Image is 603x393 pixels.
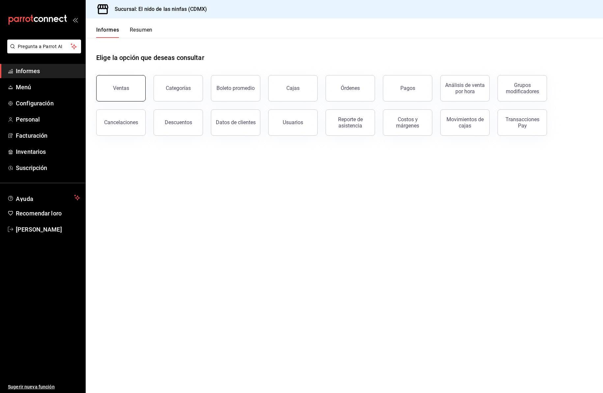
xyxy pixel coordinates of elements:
[16,210,62,217] font: Recomendar loro
[96,75,146,101] button: Ventas
[18,44,63,49] font: Pregunta a Parrot AI
[115,6,207,12] font: Sucursal: El nido de las ninfas (CDMX)
[104,119,138,126] font: Cancelaciones
[8,384,55,389] font: Sugerir nueva función
[16,226,62,233] font: [PERSON_NAME]
[268,109,318,136] button: Usuarios
[445,82,485,95] font: Análisis de venta por hora
[154,109,203,136] button: Descuentos
[113,85,129,91] font: Ventas
[7,40,81,53] button: Pregunta a Parrot AI
[72,17,78,22] button: abrir_cajón_menú
[338,116,363,129] font: Reporte de asistencia
[326,109,375,136] button: Reporte de asistencia
[341,85,360,91] font: Órdenes
[16,148,46,155] font: Inventarios
[286,85,300,91] font: Cajas
[96,26,153,38] div: pestañas de navegación
[283,119,303,126] font: Usuarios
[400,85,415,91] font: Pagos
[166,85,191,91] font: Categorías
[5,48,81,55] a: Pregunta a Parrot AI
[383,75,432,101] button: Pagos
[498,109,547,136] button: Transacciones Pay
[16,164,47,171] font: Suscripción
[16,100,54,107] font: Configuración
[268,75,318,101] a: Cajas
[96,54,204,62] font: Elige la opción que deseas consultar
[440,109,490,136] button: Movimientos de cajas
[96,27,119,33] font: Informes
[505,116,539,129] font: Transacciones Pay
[16,195,34,202] font: Ayuda
[446,116,484,129] font: Movimientos de cajas
[130,27,153,33] font: Resumen
[216,119,256,126] font: Datos de clientes
[16,84,31,91] font: Menú
[165,119,192,126] font: Descuentos
[211,75,260,101] button: Boleto promedio
[16,116,40,123] font: Personal
[440,75,490,101] button: Análisis de venta por hora
[396,116,419,129] font: Costos y márgenes
[211,109,260,136] button: Datos de clientes
[506,82,539,95] font: Grupos modificadores
[96,109,146,136] button: Cancelaciones
[216,85,255,91] font: Boleto promedio
[16,68,40,74] font: Informes
[154,75,203,101] button: Categorías
[498,75,547,101] button: Grupos modificadores
[383,109,432,136] button: Costos y márgenes
[16,132,47,139] font: Facturación
[326,75,375,101] button: Órdenes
